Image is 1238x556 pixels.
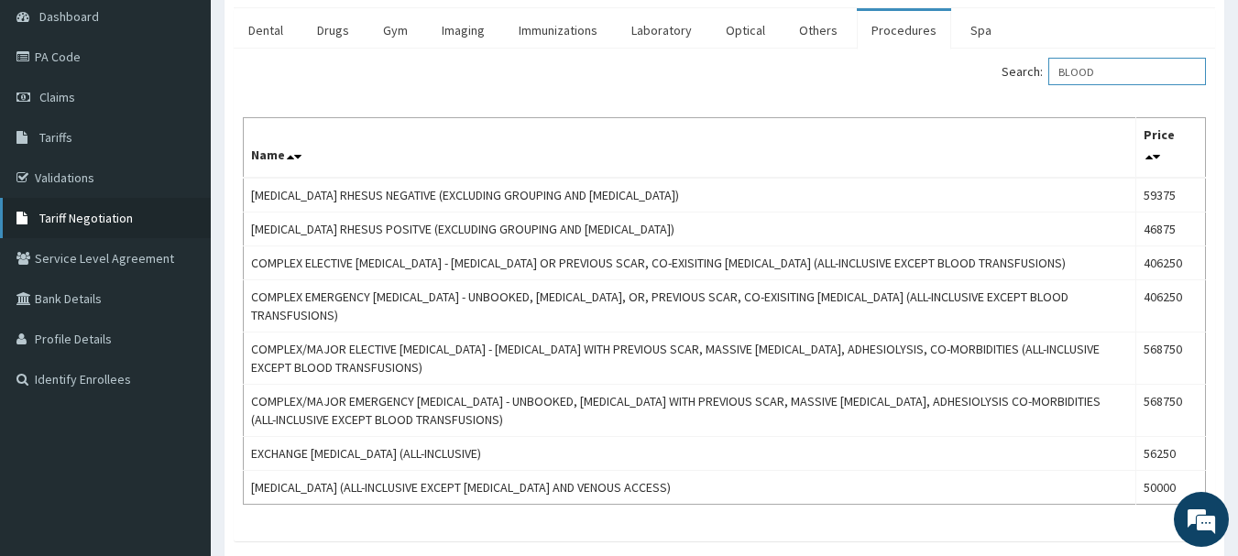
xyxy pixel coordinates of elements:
a: Dental [234,11,298,49]
a: Imaging [427,11,499,49]
a: Optical [711,11,780,49]
th: Name [244,118,1136,179]
textarea: Type your message and hit 'Enter' [9,365,349,430]
td: [MEDICAL_DATA] (ALL-INCLUSIVE EXCEPT [MEDICAL_DATA] AND VENOUS ACCESS) [244,471,1136,505]
td: COMPLEX EMERGENCY [MEDICAL_DATA] - UNBOOKED, [MEDICAL_DATA], OR, PREVIOUS SCAR, CO-EXISITING [MED... [244,280,1136,333]
span: Tariff Negotiation [39,210,133,226]
a: Spa [956,11,1006,49]
td: 56250 [1135,437,1205,471]
td: COMPLEX/MAJOR EMERGENCY [MEDICAL_DATA] - UNBOOKED, [MEDICAL_DATA] WITH PREVIOUS SCAR, MASSIVE [ME... [244,385,1136,437]
span: Tariffs [39,129,72,146]
img: d_794563401_company_1708531726252_794563401 [34,92,74,137]
a: Drugs [302,11,364,49]
td: COMPLEX ELECTIVE [MEDICAL_DATA] - [MEDICAL_DATA] OR PREVIOUS SCAR, CO-EXISITING [MEDICAL_DATA] (A... [244,246,1136,280]
div: Minimize live chat window [301,9,345,53]
td: 50000 [1135,471,1205,505]
td: 406250 [1135,280,1205,333]
th: Price [1135,118,1205,179]
a: Others [784,11,852,49]
a: Procedures [857,11,951,49]
td: 59375 [1135,178,1205,213]
span: Dashboard [39,8,99,25]
label: Search: [1002,58,1206,85]
div: Chat with us now [95,103,308,126]
input: Search: [1048,58,1206,85]
td: 568750 [1135,333,1205,385]
td: 406250 [1135,246,1205,280]
span: We're online! [106,163,253,348]
a: Gym [368,11,422,49]
td: EXCHANGE [MEDICAL_DATA] (ALL-INCLUSIVE) [244,437,1136,471]
td: 568750 [1135,385,1205,437]
td: [MEDICAL_DATA] RHESUS POSITVE (EXCLUDING GROUPING AND [MEDICAL_DATA]) [244,213,1136,246]
a: Immunizations [504,11,612,49]
span: Claims [39,89,75,105]
a: Laboratory [617,11,707,49]
td: [MEDICAL_DATA] RHESUS NEGATIVE (EXCLUDING GROUPING AND [MEDICAL_DATA]) [244,178,1136,213]
td: 46875 [1135,213,1205,246]
td: COMPLEX/MAJOR ELECTIVE [MEDICAL_DATA] - [MEDICAL_DATA] WITH PREVIOUS SCAR, MASSIVE [MEDICAL_DATA]... [244,333,1136,385]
